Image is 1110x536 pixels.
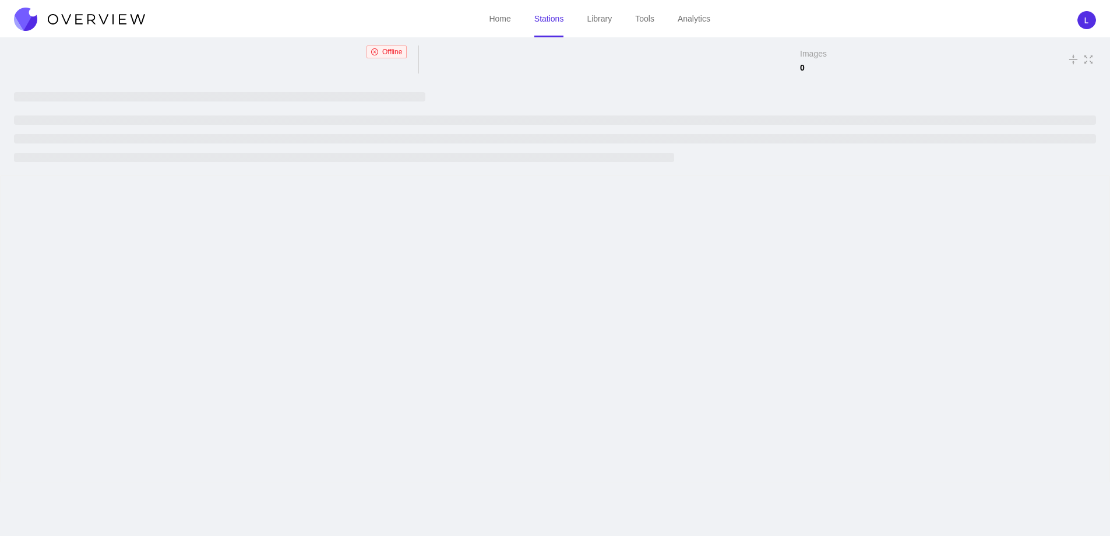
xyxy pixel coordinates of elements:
img: Overview [14,8,145,31]
span: 0 [800,62,827,73]
a: Home [489,14,510,23]
span: Images [800,48,827,59]
a: Library [587,14,612,23]
span: Offline [382,46,402,58]
img: avatar [1077,11,1096,30]
span: fullscreen [1083,53,1094,66]
a: Stations [534,14,564,23]
a: Analytics [678,14,710,23]
a: Tools [635,14,654,23]
span: vertical-align-middle [1068,52,1079,66]
span: close-circle [371,48,378,55]
div: undefined [14,45,19,62]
